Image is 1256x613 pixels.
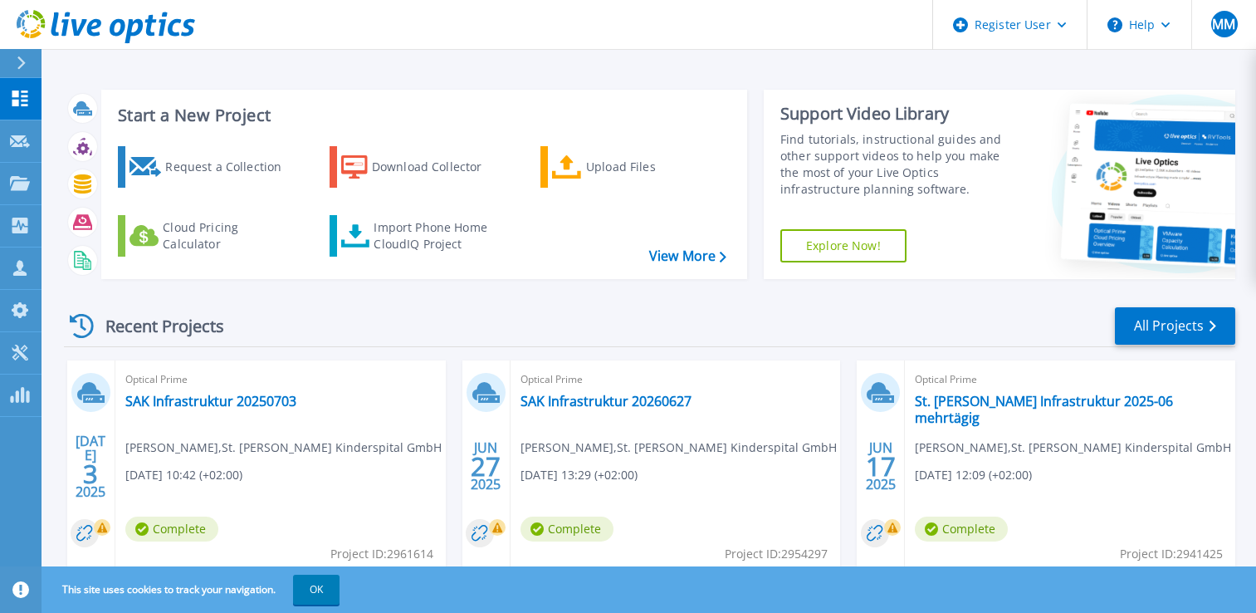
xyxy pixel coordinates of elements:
[1120,545,1223,563] span: Project ID: 2941425
[725,545,828,563] span: Project ID: 2954297
[118,146,303,188] a: Request a Collection
[125,370,436,389] span: Optical Prime
[1212,17,1235,31] span: MM
[374,219,503,253] div: Import Phone Home CloudIQ Project
[293,575,340,605] button: OK
[125,517,218,542] span: Complete
[865,436,897,497] div: JUN 2025
[520,517,613,542] span: Complete
[372,150,505,184] div: Download Collector
[64,306,247,346] div: Recent Projects
[163,219,296,253] div: Cloud Pricing Calculator
[125,466,242,484] span: [DATE] 10:42 (+02:00)
[915,439,1231,457] span: [PERSON_NAME] , St. [PERSON_NAME] Kinderspital GmbH
[118,215,303,257] a: Cloud Pricing Calculator
[780,131,1017,198] div: Find tutorials, instructional guides and other support videos to help you make the most of your L...
[915,393,1225,426] a: St. [PERSON_NAME] Infrastruktur 2025-06 mehrtägig
[125,393,296,409] a: SAK Infrastruktur 20250703
[118,106,726,125] h3: Start a New Project
[520,370,831,389] span: Optical Prime
[915,517,1008,542] span: Complete
[915,370,1225,389] span: Optical Prime
[83,467,98,481] span: 3
[915,466,1032,484] span: [DATE] 12:09 (+02:00)
[520,439,837,457] span: [PERSON_NAME] , St. [PERSON_NAME] Kinderspital GmbH
[1115,307,1235,345] a: All Projects
[520,393,692,409] a: SAK Infrastruktur 20260627
[330,146,515,188] a: Download Collector
[520,466,638,484] span: [DATE] 13:29 (+02:00)
[330,545,433,563] span: Project ID: 2961614
[780,229,907,262] a: Explore Now!
[75,436,106,497] div: [DATE] 2025
[165,150,298,184] div: Request a Collection
[866,459,896,473] span: 17
[540,146,726,188] a: Upload Files
[471,459,501,473] span: 27
[46,575,340,605] span: This site uses cookies to track your navigation.
[780,103,1017,125] div: Support Video Library
[470,436,501,497] div: JUN 2025
[125,439,442,457] span: [PERSON_NAME] , St. [PERSON_NAME] Kinderspital GmbH
[586,150,719,184] div: Upload Files
[649,248,726,264] a: View More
